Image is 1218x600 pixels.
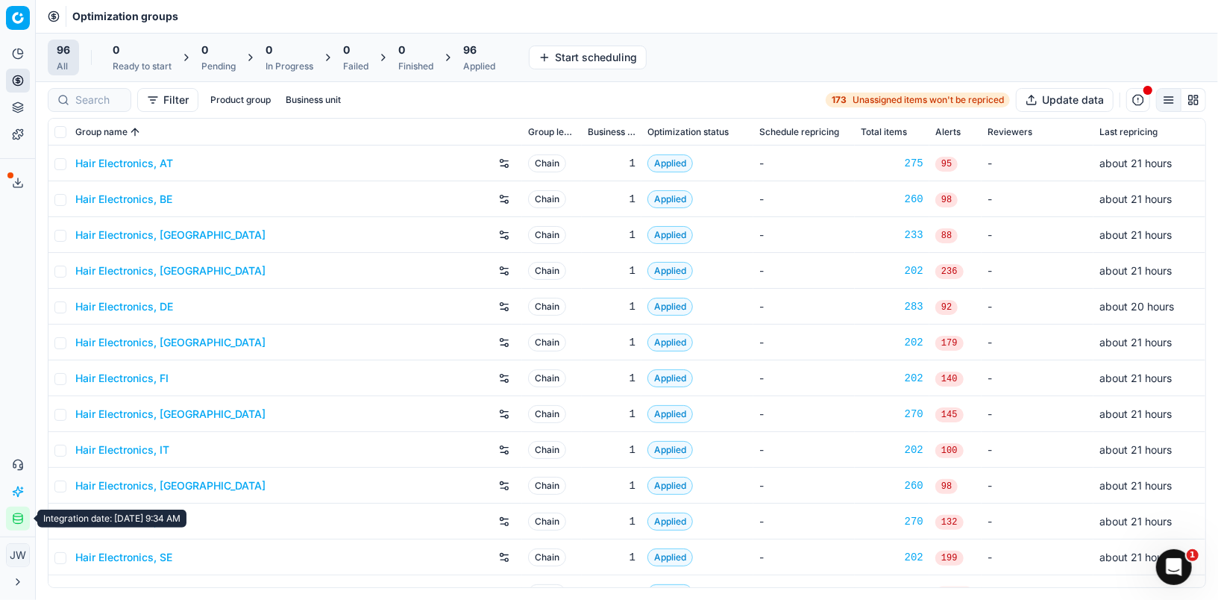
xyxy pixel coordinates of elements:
[647,126,729,138] span: Optimization status
[1099,372,1172,384] span: about 21 hours
[982,146,1093,181] td: -
[75,335,266,350] a: Hair Electronics, [GEOGRAPHIC_DATA]
[588,126,635,138] span: Business unit
[75,263,266,278] a: Hair Electronics, [GEOGRAPHIC_DATA]
[982,181,1093,217] td: -
[1099,479,1172,492] span: about 21 hours
[861,192,923,207] a: 260
[528,441,566,459] span: Chain
[1099,443,1172,456] span: about 21 hours
[647,405,693,423] span: Applied
[861,299,923,314] div: 283
[753,432,855,468] td: -
[528,549,566,566] span: Chain
[75,156,173,171] a: Hair Electronics, AT
[588,263,635,278] div: 1
[935,372,964,387] span: 140
[935,228,958,243] span: 88
[75,192,172,207] a: Hair Electronics, BE
[753,325,855,360] td: -
[1099,587,1172,599] span: about 21 hours
[588,550,635,565] div: 1
[753,468,855,504] td: -
[647,190,693,208] span: Applied
[201,60,236,72] div: Pending
[528,405,566,423] span: Chain
[7,544,29,566] span: JW
[935,300,958,315] span: 92
[343,60,368,72] div: Failed
[528,298,566,316] span: Chain
[935,551,964,566] span: 199
[72,9,178,24] nav: breadcrumb
[528,154,566,172] span: Chain
[861,335,923,350] a: 202
[861,228,923,243] div: 233
[753,289,855,325] td: -
[72,9,178,24] span: Optimization groups
[753,253,855,289] td: -
[113,43,119,57] span: 0
[528,513,566,531] span: Chain
[588,371,635,386] div: 1
[861,443,923,457] div: 202
[6,543,30,567] button: JW
[982,540,1093,575] td: -
[753,360,855,396] td: -
[753,540,855,575] td: -
[753,217,855,253] td: -
[753,146,855,181] td: -
[75,299,173,314] a: Hair Electronics, DE
[75,407,266,422] a: Hair Electronics, [GEOGRAPHIC_DATA]
[861,126,907,138] span: Total items
[343,43,350,57] span: 0
[647,334,693,351] span: Applied
[982,217,1093,253] td: -
[588,192,635,207] div: 1
[528,190,566,208] span: Chain
[647,226,693,244] span: Applied
[266,43,272,57] span: 0
[204,91,277,109] button: Product group
[398,43,405,57] span: 0
[861,550,923,565] a: 202
[935,407,964,422] span: 145
[935,264,964,279] span: 236
[75,443,169,457] a: Hair Electronics, IT
[935,193,958,207] span: 98
[588,228,635,243] div: 1
[528,126,576,138] span: Group level
[75,550,172,565] a: Hair Electronics, SE
[1099,126,1158,138] span: Last repricing
[861,156,923,171] div: 275
[753,396,855,432] td: -
[935,336,964,351] span: 179
[588,478,635,493] div: 1
[861,371,923,386] a: 202
[1156,549,1192,585] iframe: Intercom live chat
[982,360,1093,396] td: -
[861,263,923,278] div: 202
[280,91,347,109] button: Business unit
[935,126,961,138] span: Alerts
[982,504,1093,540] td: -
[588,299,635,314] div: 1
[75,478,266,493] a: Hair Electronics, [GEOGRAPHIC_DATA]
[588,443,635,457] div: 1
[528,477,566,495] span: Chain
[1187,549,1199,561] span: 1
[128,125,142,140] button: Sorted by Group name ascending
[647,513,693,531] span: Applied
[647,154,693,172] span: Applied
[982,396,1093,432] td: -
[1099,551,1172,563] span: about 21 hours
[1016,88,1114,112] button: Update data
[861,407,923,422] a: 270
[529,46,647,69] button: Start scheduling
[1099,300,1174,313] span: about 20 hours
[853,94,1004,106] span: Unassigned items won't be repriced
